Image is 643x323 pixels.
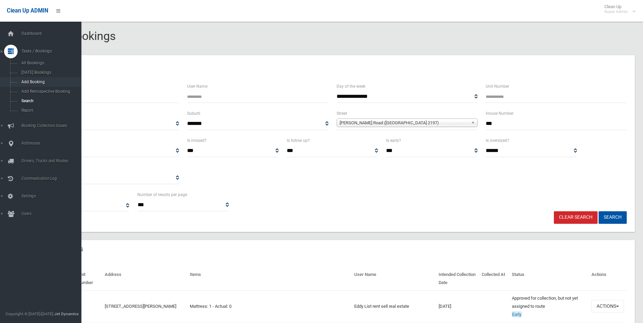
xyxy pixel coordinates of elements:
[599,211,627,224] button: Search
[486,110,514,117] label: House Number
[19,61,81,65] span: All Bookings
[19,176,86,181] span: Communication Log
[486,83,509,90] label: Unit Number
[187,137,206,144] label: Is missed?
[187,290,352,322] td: Mattress: 1 - Actual: 0
[137,191,187,198] label: Number of results per page
[75,267,102,290] th: Unit Number
[512,311,522,317] span: Early
[287,137,310,144] label: Is follow up?
[102,267,187,290] th: Address
[351,290,436,322] td: Eddy List rent sell real estate
[337,110,347,117] label: Street
[554,211,598,224] a: Clear Search
[19,80,81,84] span: Add Booking
[436,267,479,290] th: Intended Collection Date
[604,9,628,14] small: Super Admin
[589,267,627,290] th: Actions
[19,31,86,36] span: Dashboard
[436,290,479,322] td: [DATE]
[19,49,86,53] span: Tasks / Bookings
[386,137,401,144] label: Is early?
[19,141,86,146] span: Addresses
[601,4,635,14] span: Clean Up
[479,267,509,290] th: Collected At
[19,211,86,216] span: Users
[19,123,86,128] span: Booking Collection Issues
[591,300,624,313] button: Actions
[5,311,53,316] span: Copyright © [DATE]-[DATE]
[54,311,79,316] strong: Jet Dynamics
[19,99,81,103] span: Search
[486,137,509,144] label: Is oversized?
[509,290,589,322] td: Approved for collection, but not yet assigned to route
[340,119,468,127] span: [PERSON_NAME] Road ([GEOGRAPHIC_DATA] 2197)
[187,83,207,90] label: User Name
[19,89,81,94] span: Add Retrospective Booking
[19,194,86,198] span: Settings
[351,267,436,290] th: User Name
[509,267,589,290] th: Status
[19,158,86,163] span: Drivers, Trucks and Routes
[19,70,81,75] span: [DATE] Bookings
[19,108,81,113] span: Report
[187,110,200,117] label: Suburb
[7,7,48,14] span: Clean Up ADMIN
[105,304,176,309] a: [STREET_ADDRESS][PERSON_NAME]
[337,83,365,90] label: Day of the week
[187,267,352,290] th: Items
